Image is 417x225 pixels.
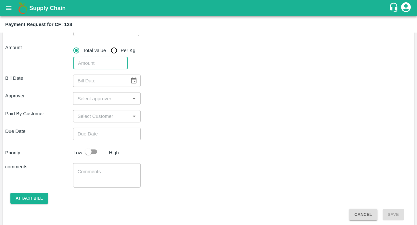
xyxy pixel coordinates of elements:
[389,2,400,14] div: customer-support
[73,75,125,87] input: Bill Date
[5,22,72,27] b: Payment Request for CF: 128
[75,112,128,120] input: Select Customer
[5,149,71,156] p: Priority
[73,57,128,69] input: Amount
[5,92,73,99] p: Approver
[128,75,140,87] button: Choose date
[1,1,16,16] button: open drawer
[130,112,138,120] button: Open
[73,128,136,140] input: Choose date
[5,44,71,51] p: Amount
[29,4,389,13] a: Supply Chain
[16,2,29,15] img: logo
[349,209,377,220] button: Cancel
[400,1,412,15] div: account of current user
[5,75,73,82] p: Bill Date
[73,149,82,156] p: Low
[109,149,119,156] p: High
[130,94,138,103] button: Open
[73,44,141,57] div: payment_amount_type
[10,193,48,204] button: Attach bill
[5,128,73,135] p: Due Date
[5,163,73,170] p: comments
[121,47,135,54] span: Per Kg
[5,110,73,117] p: Paid By Customer
[29,5,66,11] b: Supply Chain
[83,47,106,54] span: Total value
[75,94,128,103] input: Select approver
